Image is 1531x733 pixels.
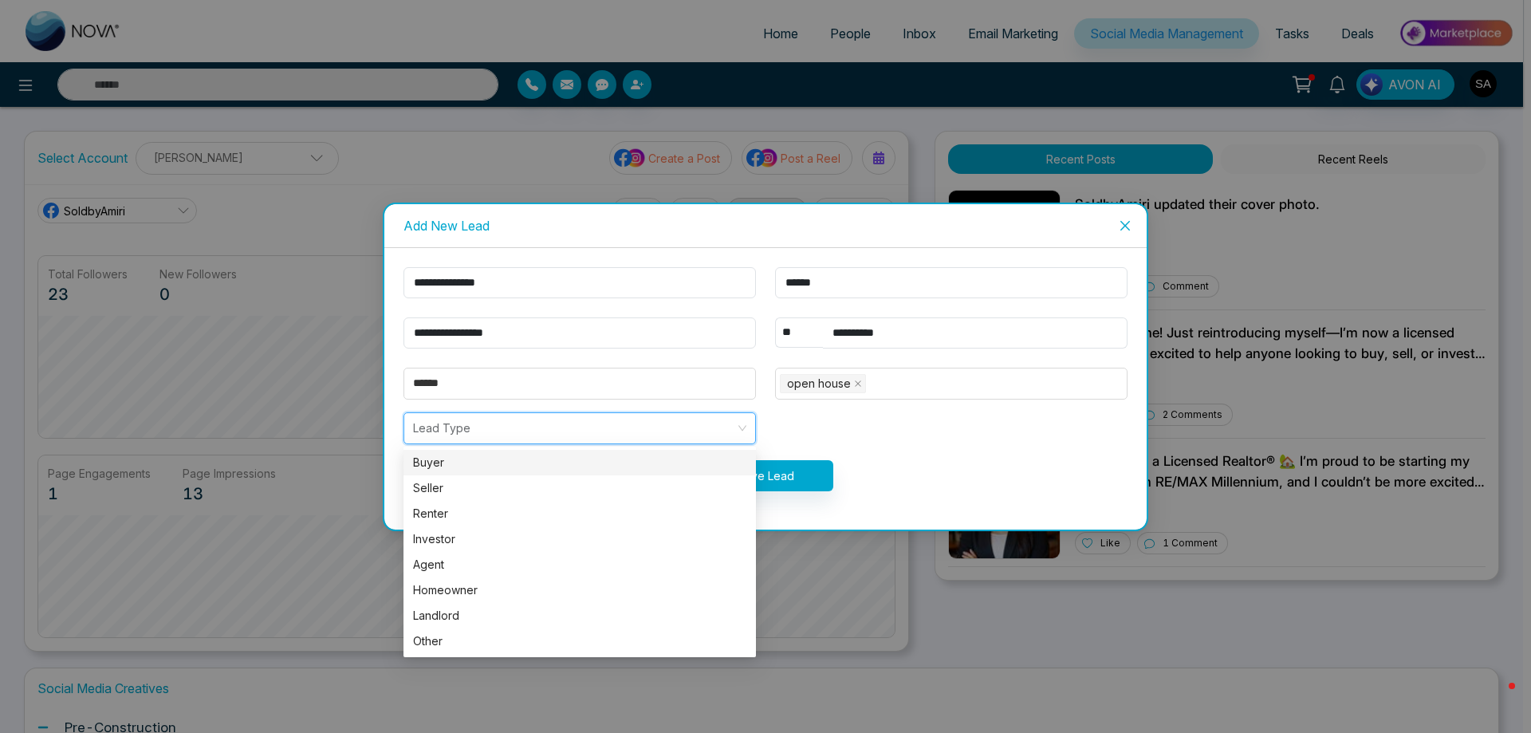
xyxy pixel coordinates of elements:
div: Homeowner [413,581,746,599]
div: Investor [413,530,746,548]
div: Buyer [403,450,756,475]
span: open house [780,374,866,393]
div: Renter [413,505,746,522]
div: Other [403,629,756,654]
div: Agent [403,552,756,577]
div: Seller [413,479,746,497]
iframe: Intercom live chat [1477,679,1515,717]
span: open house [787,375,851,392]
div: Other [413,633,746,650]
button: Save Lead [699,460,833,491]
div: Add New Lead [403,217,1128,234]
div: Seller [403,475,756,501]
div: Homeowner [403,577,756,603]
span: close [1119,219,1132,232]
div: Investor [403,526,756,552]
div: Landlord [403,603,756,629]
span: close [854,380,862,388]
button: Close [1104,204,1147,247]
div: Agent [413,556,746,573]
div: Buyer [413,454,746,471]
div: Landlord [413,607,746,625]
div: Renter [403,501,756,526]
